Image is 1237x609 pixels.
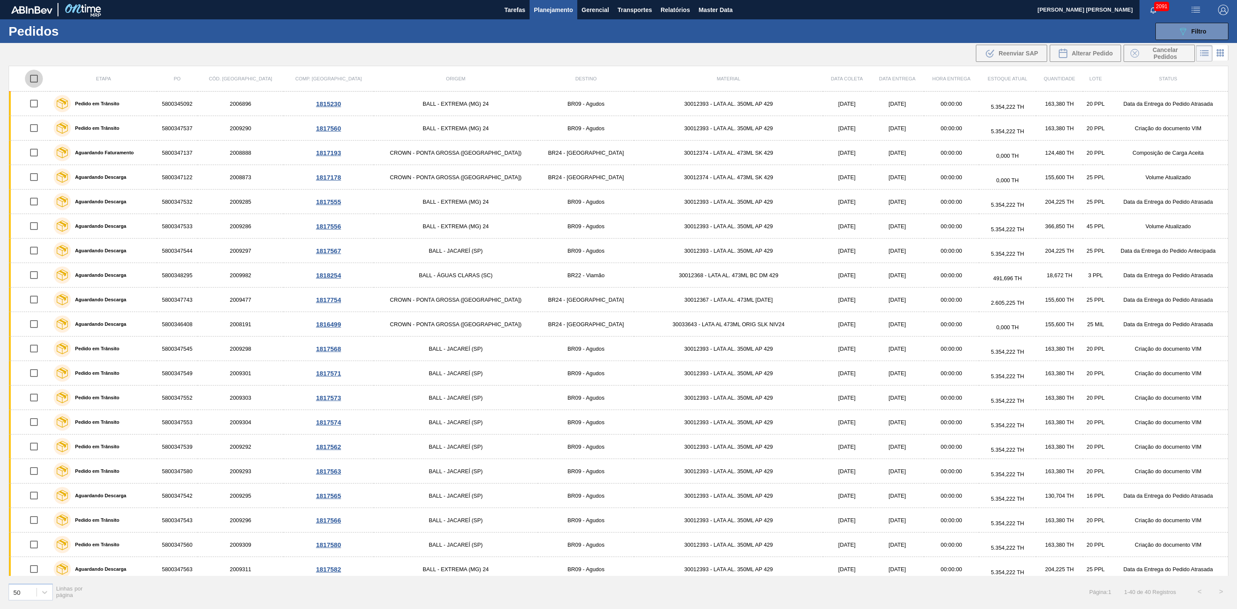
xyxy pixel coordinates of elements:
a: Pedido em Trânsito58003475392009292BALL - JACAREÍ (SP)BR09 - Agudos30012393 - LATA AL. 350ML AP 4... [9,435,1228,459]
label: Aguardando Descarga [71,297,126,302]
td: 5800347549 [157,361,198,386]
td: Criação do documento VIM [1108,337,1228,361]
span: 5.354,222 TH [991,128,1024,135]
td: 20 PPL [1083,410,1108,435]
td: 00:00:00 [924,459,979,484]
td: 20 PPL [1083,116,1108,141]
td: 00:00:00 [924,165,979,190]
td: 163,380 TH [1036,508,1083,532]
td: BR24 - [GEOGRAPHIC_DATA] [538,141,634,165]
td: 5800347580 [157,459,198,484]
a: Aguardando Descarga58003477432009477CROWN - PONTA GROSSA ([GEOGRAPHIC_DATA])BR24 - [GEOGRAPHIC_DA... [9,288,1228,312]
label: Aguardando Descarga [71,174,126,180]
td: 5800345092 [157,92,198,116]
td: Data da Entrega do Pedido Atrasada [1108,312,1228,337]
img: Logout [1218,5,1228,15]
td: 2009292 [198,435,283,459]
td: [DATE] [871,288,923,312]
td: [DATE] [823,239,871,263]
td: BALL - EXTREMA (MG) 24 [374,214,538,239]
label: Aguardando Descarga [71,321,126,327]
td: [DATE] [871,92,923,116]
td: [DATE] [871,410,923,435]
td: 2009982 [198,263,283,288]
td: 20 PPL [1083,92,1108,116]
label: Pedido em Trânsito [71,395,119,400]
label: Pedido em Trânsito [71,444,119,449]
td: 00:00:00 [924,337,979,361]
div: 1815230 [285,100,372,107]
td: 2009293 [198,459,283,484]
td: 2008888 [198,141,283,165]
td: Volume Atualizado [1108,165,1228,190]
td: 30012393 - LATA AL. 350ML AP 429 [634,459,823,484]
td: 20 PPL [1083,361,1108,386]
span: 5.354,222 TH [991,104,1024,110]
td: 204,225 TH [1036,190,1083,214]
td: 2008873 [198,165,283,190]
a: Pedido em Trânsito58003450922006896BALL - EXTREMA (MG) 24BR09 - Agudos30012393 - LATA AL. 350ML A... [9,92,1228,116]
a: Aguardando Descarga58003471222008873CROWN - PONTA GROSSA ([GEOGRAPHIC_DATA])BR24 - [GEOGRAPHIC_DA... [9,165,1228,190]
span: 5.354,222 TH [991,202,1024,208]
td: BR09 - Agudos [538,239,634,263]
a: Pedido em Trânsito58003475522009303BALL - JACAREÍ (SP)BR09 - Agudos30012393 - LATA AL. 350ML AP 4... [9,386,1228,410]
td: 00:00:00 [924,263,979,288]
td: Criação do documento VIM [1108,532,1228,557]
div: 1817574 [285,419,372,426]
td: 5800347543 [157,508,198,532]
td: BR09 - Agudos [538,92,634,116]
td: [DATE] [871,508,923,532]
div: 1817573 [285,394,372,401]
td: 204,225 TH [1036,239,1083,263]
td: [DATE] [823,361,871,386]
a: Aguardando Descarga58003464082008191CROWN - PONTA GROSSA ([GEOGRAPHIC_DATA])BR24 - [GEOGRAPHIC_DA... [9,312,1228,337]
td: [DATE] [823,190,871,214]
td: 2009477 [198,288,283,312]
td: Data da Entrega do Pedido Atrasada [1108,263,1228,288]
td: 30012393 - LATA AL. 350ML AP 429 [634,116,823,141]
td: [DATE] [823,484,871,508]
td: 2009301 [198,361,283,386]
td: 00:00:00 [924,92,979,116]
td: [DATE] [823,141,871,165]
td: [DATE] [871,190,923,214]
td: 30012367 - LATA AL. 473ML [DATE] [634,288,823,312]
td: 5800347537 [157,116,198,141]
td: 5800347137 [157,141,198,165]
td: 18,672 TH [1036,263,1083,288]
td: 30012393 - LATA AL. 350ML AP 429 [634,410,823,435]
td: BR09 - Agudos [538,116,634,141]
td: 30012374 - LATA AL. 473ML SK 429 [634,141,823,165]
td: BR09 - Agudos [538,484,634,508]
span: Relatórios [661,5,690,15]
td: 2009296 [198,508,283,532]
td: 00:00:00 [924,435,979,459]
td: 2009295 [198,484,283,508]
td: 00:00:00 [924,312,979,337]
td: 00:00:00 [924,288,979,312]
td: 5800347743 [157,288,198,312]
td: 30012393 - LATA AL. 350ML AP 429 [634,361,823,386]
td: 20 PPL [1083,141,1108,165]
div: 1817560 [285,125,372,132]
td: 163,380 TH [1036,361,1083,386]
td: 00:00:00 [924,361,979,386]
img: userActions [1191,5,1201,15]
td: BALL - JACAREÍ (SP) [374,508,538,532]
td: BR24 - [GEOGRAPHIC_DATA] [538,312,634,337]
td: [DATE] [823,165,871,190]
td: 2009309 [198,532,283,557]
button: Filtro [1155,23,1228,40]
a: Aguardando Faturamento58003471372008888CROWN - PONTA GROSSA ([GEOGRAPHIC_DATA])BR24 - [GEOGRAPHIC... [9,141,1228,165]
td: 45 PPL [1083,214,1108,239]
label: Pedido em Trânsito [71,370,119,376]
span: 5.354,222 TH [991,373,1024,379]
label: Pedido em Trânsito [71,419,119,425]
td: [DATE] [871,141,923,165]
a: Pedido em Trânsito58003475602009309BALL - JACAREÍ (SP)BR09 - Agudos30012393 - LATA AL. 350ML AP 4... [9,532,1228,557]
img: TNhmsLtSVTkK8tSr43FrP2fwEKptu5GPRR3wAAAABJRU5ErkJggg== [11,6,52,14]
td: 00:00:00 [924,508,979,532]
span: 5.354,222 TH [991,520,1024,526]
td: BALL - EXTREMA (MG) 24 [374,92,538,116]
td: BALL - JACAREÍ (SP) [374,435,538,459]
